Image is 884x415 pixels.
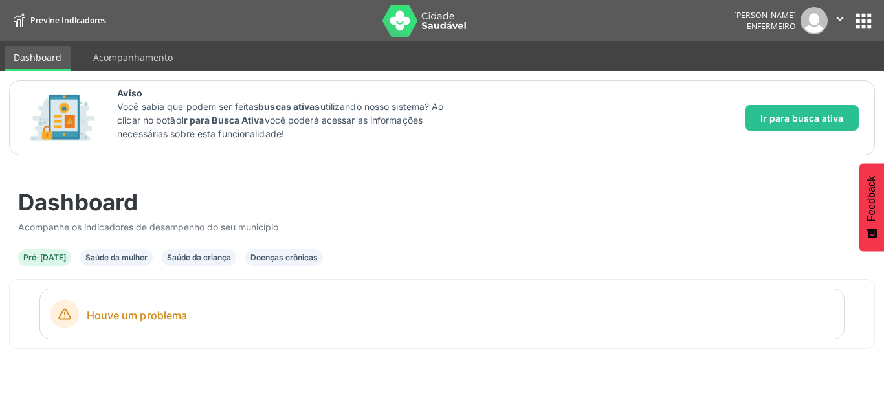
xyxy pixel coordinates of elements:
[167,252,231,264] div: Saúde da criança
[117,100,459,140] p: Você sabia que podem ser feitas utilizando nosso sistema? Ao clicar no botão você poderá acessar ...
[85,252,148,264] div: Saúde da mulher
[18,188,866,216] div: Dashboard
[5,46,71,71] a: Dashboard
[833,12,847,26] i: 
[84,46,182,69] a: Acompanhamento
[9,10,106,31] a: Previne Indicadores
[30,15,106,26] span: Previne Indicadores
[258,101,320,112] strong: buscas ativas
[760,111,843,125] span: Ir para busca ativa
[117,86,459,100] span: Aviso
[745,105,859,131] button: Ir para busca ativa
[866,176,878,221] span: Feedback
[859,163,884,251] button: Feedback - Mostrar pesquisa
[747,21,796,32] span: Enfermeiro
[734,10,796,21] div: [PERSON_NAME]
[25,89,99,147] img: Imagem de CalloutCard
[828,7,852,34] button: 
[801,7,828,34] img: img
[250,252,318,264] div: Doenças crônicas
[23,252,66,264] div: Pré-[DATE]
[852,10,875,32] button: apps
[87,308,834,323] span: Houve um problema
[18,220,866,234] div: Acompanhe os indicadores de desempenho do seu município
[181,115,265,126] strong: Ir para Busca Ativa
